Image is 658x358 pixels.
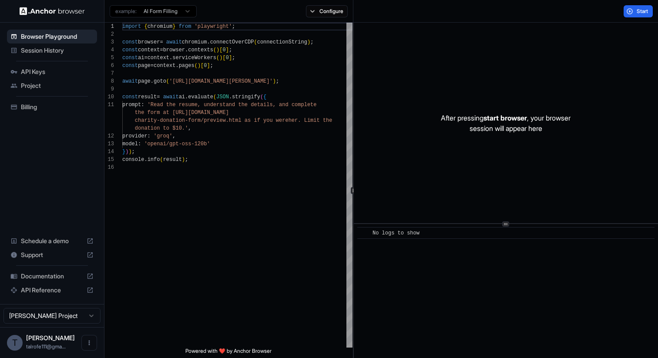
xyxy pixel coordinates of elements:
div: 6 [104,62,114,70]
span: context [148,55,169,61]
span: = [151,63,154,69]
div: 3 [104,38,114,46]
span: Tal Rofe [26,334,75,341]
div: Billing [7,100,97,114]
div: 15 [104,156,114,164]
span: example: [115,8,137,15]
span: serviceWorkers [172,55,216,61]
span: ; [229,47,232,53]
span: ] [226,47,229,53]
span: [ [201,63,204,69]
div: 13 [104,140,114,148]
span: [ [219,47,222,53]
span: . [207,39,210,45]
span: ; [210,63,213,69]
span: { [263,94,266,100]
span: const [122,94,138,100]
span: 'playwright' [195,23,232,30]
span: . [175,63,178,69]
span: connectionString [257,39,307,45]
span: } [122,149,125,155]
span: 0 [222,47,225,53]
span: = [160,39,163,45]
span: ​ [362,229,366,238]
span: ] [229,55,232,61]
span: goto [154,78,166,84]
div: 1 [104,23,114,30]
span: = [144,55,147,61]
span: ) [307,39,310,45]
span: contexts [188,47,213,53]
span: '[URL][DOMAIN_NAME][PERSON_NAME]' [169,78,273,84]
div: 16 [104,164,114,171]
span: browser [138,39,160,45]
span: const [122,55,138,61]
span: info [148,157,160,163]
span: . [229,94,232,100]
span: chromium [182,39,207,45]
span: charity-donation-form/preview.html as if you were [135,117,289,124]
span: import [122,23,141,30]
span: ; [232,55,235,61]
span: , [172,133,175,139]
span: from [179,23,191,30]
span: : [138,141,141,147]
span: const [122,47,138,53]
span: context [154,63,175,69]
span: API Keys [21,67,94,76]
span: await [163,94,179,100]
span: { [144,23,147,30]
div: 5 [104,54,114,62]
span: result [163,157,182,163]
span: browser [163,47,185,53]
span: 0 [226,55,229,61]
button: Start [624,5,653,17]
span: model [122,141,138,147]
span: . [185,94,188,100]
div: 14 [104,148,114,156]
span: ; [132,149,135,155]
span: await [166,39,182,45]
span: Start [637,8,649,15]
span: 0 [204,63,207,69]
span: talrofe111@gmail.com [26,343,66,350]
span: const [122,63,138,69]
span: console [122,157,144,163]
span: Browser Playground [21,32,94,41]
span: lete [304,102,317,108]
span: Schedule a demo [21,237,83,245]
span: ) [182,157,185,163]
div: Session History [7,43,97,57]
span: ( [254,39,257,45]
span: connectOverCDP [210,39,254,45]
p: After pressing , your browser session will appear here [441,113,571,134]
span: . [185,47,188,53]
span: ; [310,39,313,45]
span: ( [213,94,216,100]
span: ) [219,55,222,61]
span: = [157,94,160,100]
span: : [141,102,144,108]
div: 4 [104,46,114,54]
div: Browser Playground [7,30,97,43]
div: Support [7,248,97,262]
span: } [172,23,175,30]
div: Schedule a demo [7,234,97,248]
span: ; [232,23,235,30]
span: ai [179,94,185,100]
span: prompt [122,102,141,108]
span: chromium [148,23,173,30]
span: JSON [216,94,229,100]
div: Documentation [7,269,97,283]
span: ) [128,149,131,155]
div: 11 [104,101,114,109]
div: Project [7,79,97,93]
span: 'groq' [154,133,172,139]
span: Session History [21,46,94,55]
button: Configure [306,5,348,17]
span: 'Read the resume, understand the details, and comp [148,102,304,108]
span: evaluate [188,94,213,100]
span: ( [166,78,169,84]
span: ) [216,47,219,53]
span: the form at [URL][DOMAIN_NAME] [135,110,229,116]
